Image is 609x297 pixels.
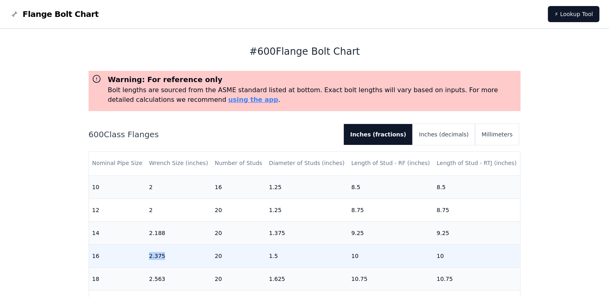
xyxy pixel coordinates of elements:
[211,175,266,198] td: 16
[434,152,520,175] th: Length of Stud - RTJ (inches)
[266,152,348,175] th: Diameter of Studs (inches)
[211,198,266,221] td: 20
[434,198,520,221] td: 8.75
[146,198,211,221] td: 2
[348,267,434,290] td: 10.75
[548,6,599,22] a: ⚡ Lookup Tool
[211,267,266,290] td: 20
[266,198,348,221] td: 1.25
[475,124,519,145] button: Millimeters
[89,244,146,267] td: 16
[348,175,434,198] td: 8.5
[266,221,348,244] td: 1.375
[434,221,520,244] td: 9.25
[146,267,211,290] td: 2.563
[348,221,434,244] td: 9.25
[89,267,146,290] td: 18
[228,96,278,103] a: using the app
[23,8,99,20] span: Flange Bolt Chart
[348,198,434,221] td: 8.75
[89,198,146,221] td: 12
[89,152,146,175] th: Nominal Pipe Size
[266,244,348,267] td: 1.5
[10,9,19,19] img: Flange Bolt Chart Logo
[89,129,337,140] h2: 600 Class Flanges
[108,74,518,85] h3: Warning: For reference only
[89,221,146,244] td: 14
[146,175,211,198] td: 2
[146,152,211,175] th: Wrench Size (inches)
[211,152,266,175] th: Number of Studs
[348,244,434,267] td: 10
[108,85,518,105] p: Bolt lengths are sourced from the ASME standard listed at bottom. Exact bolt lengths will vary ba...
[434,175,520,198] td: 8.5
[10,8,99,20] a: Flange Bolt Chart LogoFlange Bolt Chart
[434,267,520,290] td: 10.75
[348,152,434,175] th: Length of Stud - RF (inches)
[344,124,413,145] button: Inches (fractions)
[89,45,521,58] h1: # 600 Flange Bolt Chart
[266,267,348,290] td: 1.625
[211,244,266,267] td: 20
[266,175,348,198] td: 1.25
[211,221,266,244] td: 20
[413,124,475,145] button: Inches (decimals)
[146,221,211,244] td: 2.188
[434,244,520,267] td: 10
[89,175,146,198] td: 10
[146,244,211,267] td: 2.375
